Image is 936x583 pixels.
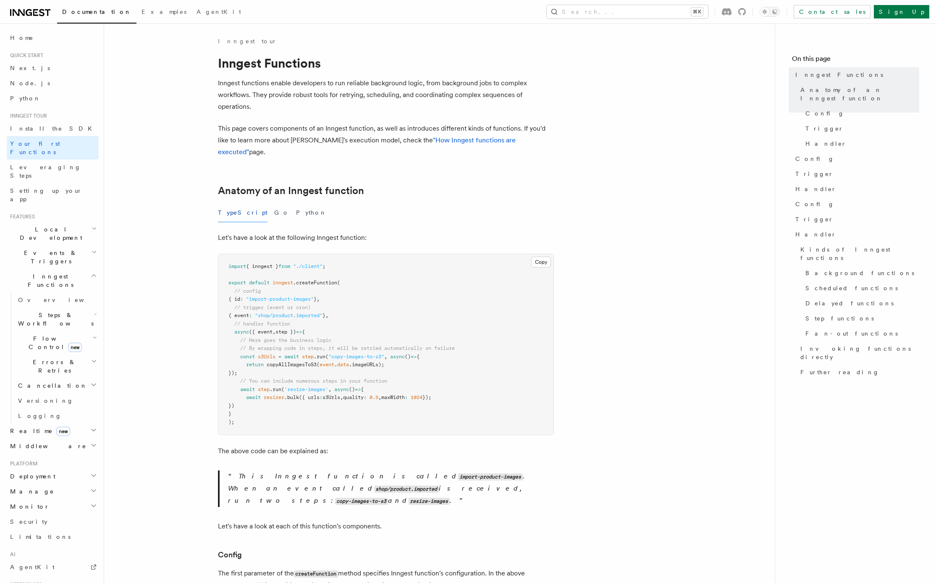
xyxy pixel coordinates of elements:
[15,393,99,408] a: Versioning
[792,67,919,82] a: Inngest Functions
[7,225,92,242] span: Local Development
[797,341,919,365] a: Invoking functions directly
[15,334,92,351] span: Flow Control
[10,34,34,42] span: Home
[249,313,252,318] span: :
[228,370,237,376] span: });
[325,313,328,318] span: ,
[797,365,919,380] a: Further reading
[278,263,290,269] span: from
[802,121,919,136] a: Trigger
[302,354,314,360] span: step
[15,408,99,423] a: Logging
[7,529,99,544] a: Limitations
[795,71,883,79] span: Inngest Functions
[458,473,523,481] code: import-product-images
[314,354,325,360] span: .run
[270,386,281,392] span: .run
[218,203,267,222] button: TypeScript
[228,313,249,318] span: { event
[18,397,73,404] span: Versioning
[325,354,328,360] span: (
[792,212,919,227] a: Trigger
[7,499,99,514] button: Monitor
[191,3,246,23] a: AgentKit
[390,354,405,360] span: async
[234,305,311,310] span: // trigger (event or cron)
[258,354,275,360] span: s3Urls
[240,337,331,343] span: // Here goes the business logic
[274,203,289,222] button: Go
[760,7,780,17] button: Toggle dark mode
[56,427,70,436] span: new
[228,403,234,409] span: })
[802,311,919,326] a: Step functions
[800,86,919,102] span: Anatomy of an Inngest function
[7,222,99,245] button: Local Development
[805,284,898,292] span: Scheduled functions
[57,3,136,24] a: Documentation
[7,502,50,511] span: Monitor
[802,136,919,151] a: Handler
[874,5,929,18] a: Sign Up
[7,469,99,484] button: Deployment
[364,394,367,400] span: :
[805,329,898,338] span: Fan-out functions
[7,245,99,269] button: Events & Triggers
[7,91,99,106] a: Python
[296,329,302,335] span: =>
[7,52,43,59] span: Quick start
[805,299,894,307] span: Delayed functions
[805,109,844,118] span: Config
[10,187,82,202] span: Setting up your app
[228,296,240,302] span: { id
[795,155,834,163] span: Config
[411,394,422,400] span: 1024
[218,185,364,197] a: Anatomy of an Inngest function
[792,151,919,166] a: Config
[405,354,411,360] span: ()
[249,329,273,335] span: ({ event
[264,394,284,400] span: resizer
[317,296,320,302] span: ,
[328,386,331,392] span: ,
[805,139,847,148] span: Handler
[246,362,264,368] span: return
[411,354,417,360] span: =>
[691,8,703,16] kbd: ⌘K
[378,394,381,400] span: ,
[800,344,919,361] span: Invoking functions directly
[293,263,322,269] span: "./client"
[246,394,261,400] span: await
[218,232,554,244] p: Let's have a look at the following Inngest function:
[7,551,16,558] span: AI
[343,394,364,400] span: quality
[792,197,919,212] a: Config
[275,329,296,335] span: step })
[234,329,249,335] span: async
[405,394,408,400] span: :
[255,313,322,318] span: "shop/product.imported"
[792,181,919,197] a: Handler
[267,362,317,368] span: copyAllImagesToS3
[7,460,38,467] span: Platform
[136,3,191,23] a: Examples
[328,354,384,360] span: "copy-images-to-s3"
[246,296,314,302] span: "import-product-images"
[7,213,35,220] span: Features
[10,564,55,570] span: AgentKit
[409,498,450,505] code: resize-images
[349,386,355,392] span: ()
[335,498,388,505] code: copy-images-to-s3
[15,381,87,390] span: Cancellation
[547,5,708,18] button: Search...⌘K
[531,257,551,268] button: Copy
[340,394,343,400] span: ,
[10,65,50,71] span: Next.js
[15,311,94,328] span: Steps & Workflows
[7,113,47,119] span: Inngest tour
[10,95,41,102] span: Python
[240,354,255,360] span: const
[228,411,231,417] span: }
[361,386,364,392] span: {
